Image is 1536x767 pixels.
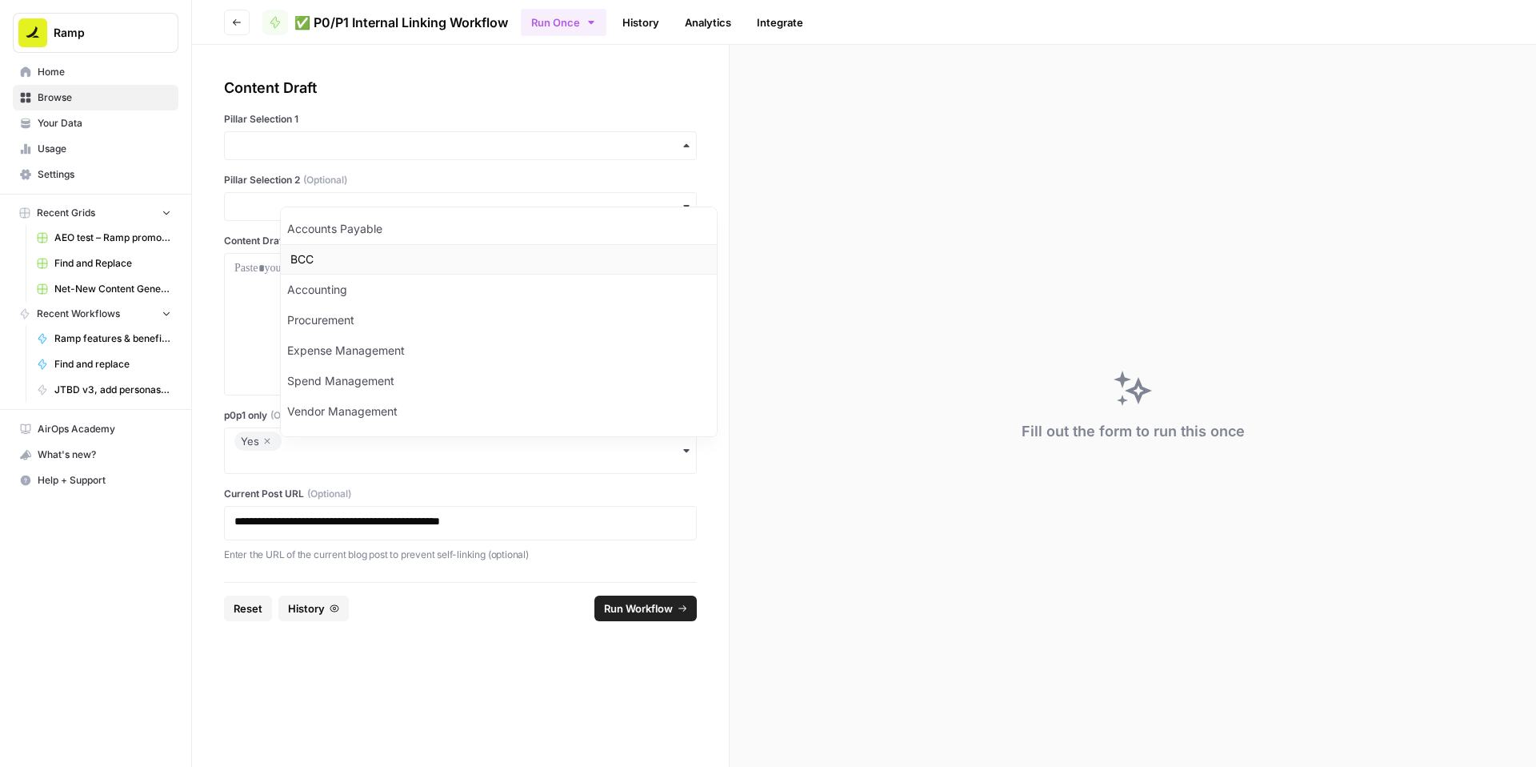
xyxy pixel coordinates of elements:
[281,214,717,244] div: Accounts Payable
[38,142,171,156] span: Usage
[54,383,171,397] span: JTBD v3, add personas (wip)
[38,116,171,131] span: Your Data
[30,251,178,276] a: Find and Replace
[14,443,178,467] div: What's new?
[521,9,606,36] button: Run Once
[54,282,171,296] span: Net-New Content Generator - Grid Template
[303,173,347,187] span: (Optional)
[281,275,717,305] div: Accounting
[54,231,171,245] span: AEO test – Ramp promo content v2
[241,432,275,451] div: Yes
[13,468,178,493] button: Help + Support
[54,331,171,346] span: Ramp features & benefits generator – Content tuning version
[224,408,697,423] label: p0p1 only
[38,90,171,105] span: Browse
[30,225,178,251] a: AEO test – Ramp promo content v2
[30,351,178,377] a: Find and replace
[224,596,272,621] button: Reset
[37,206,95,220] span: Recent Grids
[13,416,178,442] a: AirOps Academy
[30,377,178,403] a: JTBD v3, add personas (wip)
[1022,420,1245,443] div: Fill out the form to run this once
[13,201,178,225] button: Recent Grids
[54,357,171,371] span: Find and replace
[288,600,325,616] span: History
[224,547,697,563] p: Enter the URL of the current blog post to prevent self-linking (optional)
[38,473,171,488] span: Help + Support
[675,10,741,35] a: Analytics
[281,396,717,427] div: Vendor Management
[37,307,120,321] span: Recent Workflows
[281,244,717,275] div: BCC
[270,408,314,423] span: (Optional)
[307,487,351,501] span: (Optional)
[281,335,717,366] div: Expense Management
[38,422,171,436] span: AirOps Academy
[13,302,178,326] button: Recent Workflows
[278,596,349,621] button: History
[224,173,697,187] label: Pillar Selection 2
[54,25,150,41] span: Ramp
[224,487,697,501] label: Current Post URL
[30,276,178,302] a: Net-New Content Generator - Grid Template
[13,59,178,85] a: Home
[54,256,171,271] span: Find and Replace
[38,65,171,79] span: Home
[13,110,178,136] a: Your Data
[18,18,47,47] img: Ramp Logo
[224,112,697,126] label: Pillar Selection 1
[13,13,178,53] button: Workspace: Ramp
[224,428,697,474] button: Yes
[13,442,178,468] button: What's new?
[281,427,717,457] div: FinOps
[747,10,813,35] a: Integrate
[38,167,171,182] span: Settings
[262,10,508,35] a: ✅ P0/P1 Internal Linking Workflow
[30,326,178,351] a: Ramp features & benefits generator – Content tuning version
[224,77,697,99] div: Content Draft
[604,600,673,616] span: Run Workflow
[281,366,717,396] div: Spend Management
[13,136,178,162] a: Usage
[613,10,669,35] a: History
[594,596,697,621] button: Run Workflow
[13,85,178,110] a: Browse
[224,234,697,248] label: Content Draft in HTML
[13,162,178,187] a: Settings
[294,13,508,32] span: ✅ P0/P1 Internal Linking Workflow
[234,600,262,616] span: Reset
[281,305,717,335] div: Procurement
